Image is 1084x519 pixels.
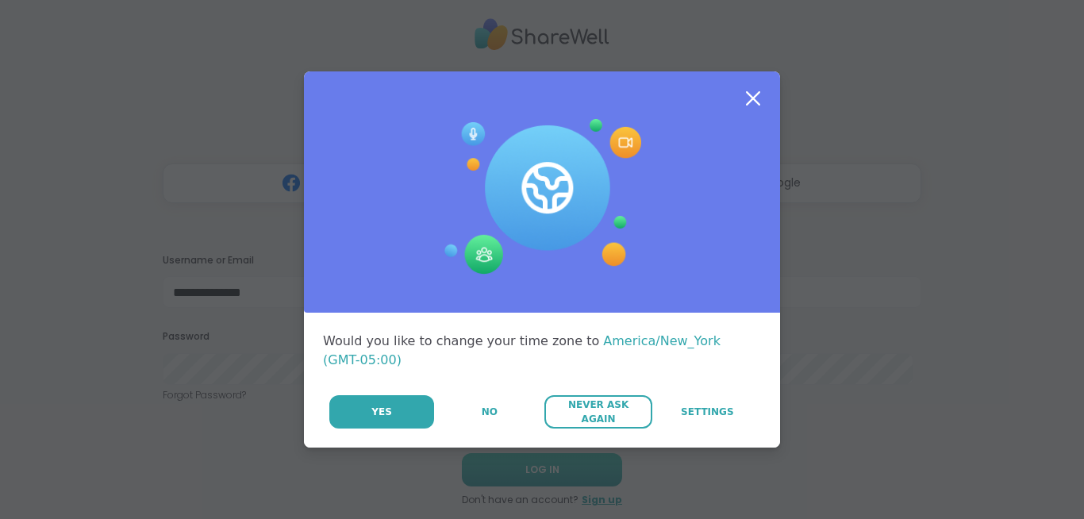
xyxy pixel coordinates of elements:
span: Never Ask Again [552,398,644,426]
span: Settings [681,405,734,419]
span: America/New_York (GMT-05:00) [323,333,721,367]
div: Would you like to change your time zone to [323,332,761,370]
button: Yes [329,395,434,429]
img: Session Experience [443,119,641,275]
button: No [436,395,543,429]
a: Settings [654,395,761,429]
span: Yes [371,405,392,419]
span: No [482,405,498,419]
button: Never Ask Again [544,395,652,429]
